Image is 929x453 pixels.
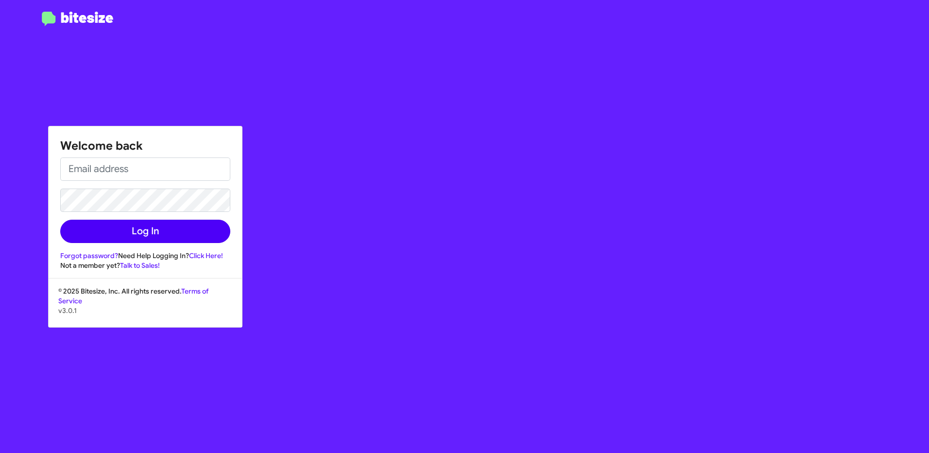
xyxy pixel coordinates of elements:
[60,157,230,181] input: Email address
[60,138,230,154] h1: Welcome back
[60,251,230,261] div: Need Help Logging In?
[60,251,118,260] a: Forgot password?
[189,251,223,260] a: Click Here!
[60,261,230,270] div: Not a member yet?
[49,286,242,327] div: © 2025 Bitesize, Inc. All rights reserved.
[58,287,208,305] a: Terms of Service
[60,220,230,243] button: Log In
[120,261,160,270] a: Talk to Sales!
[58,306,232,315] p: v3.0.1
